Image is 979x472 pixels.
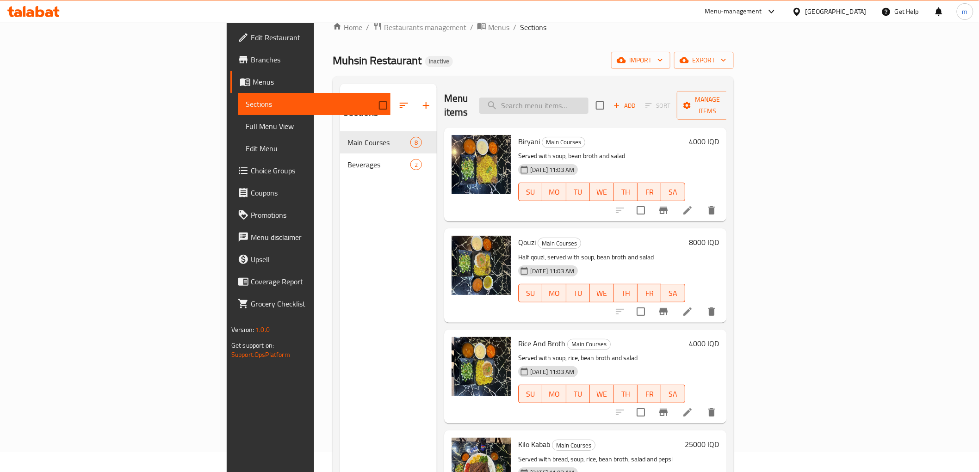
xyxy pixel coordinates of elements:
span: Coverage Report [251,276,383,287]
div: Main Courses [567,339,611,350]
span: Inactive [425,57,453,65]
span: Upsell [251,254,383,265]
button: TH [614,183,638,201]
a: Grocery Checklist [230,293,390,315]
span: FR [641,185,657,199]
a: Edit Menu [238,137,390,159]
li: / [470,22,473,33]
span: [DATE] 11:03 AM [527,368,578,376]
span: Rice And Broth [518,337,565,350]
span: Grocery Checklist [251,298,383,309]
span: 2 [411,160,421,169]
a: Edit menu item [682,205,693,216]
span: [DATE] 11:03 AM [527,267,578,276]
span: Main Courses [568,339,610,349]
span: SU [522,387,539,401]
span: MO [546,387,562,401]
img: Qouzi [452,236,511,295]
a: Promotions [230,204,390,226]
span: Select to update [631,201,651,220]
span: Select section [590,96,610,115]
button: TH [614,284,638,302]
span: Sort sections [393,94,415,116]
span: Qouzi [518,235,536,249]
div: Main Courses8 [340,131,437,153]
button: FR [638,183,661,201]
button: SU [518,183,542,201]
span: export [682,55,726,66]
p: Served with soup, rice, bean broth and salad [518,352,685,364]
a: Edit Restaurant [230,26,390,49]
button: import [611,52,670,69]
span: Main Courses [542,137,585,147]
h6: 4000 IQD [689,337,719,350]
span: Menu disclaimer [251,232,383,243]
p: Served with soup, bean broth and salad [518,150,685,162]
span: 8 [411,138,421,147]
span: import [619,55,663,66]
a: Sections [238,93,390,115]
a: Coupons [230,182,390,204]
a: Branches [230,49,390,71]
span: SA [665,387,681,401]
button: SA [661,183,685,201]
p: Served with bread, soup, rice, bean broth, salad and pepsi [518,454,681,465]
span: TH [618,387,634,401]
span: SA [665,185,681,199]
span: Menus [253,76,383,87]
button: TU [566,284,590,302]
span: WE [594,387,610,401]
div: Menu-management [705,6,762,17]
button: Branch-specific-item [652,199,675,221]
span: Edit Restaurant [251,32,383,43]
a: Edit menu item [682,306,693,317]
img: Biryani [452,135,511,194]
h6: 8000 IQD [689,236,719,249]
h2: Menu items [444,92,468,119]
div: Inactive [425,56,453,67]
button: Add section [415,94,437,116]
span: Biryani [518,135,540,148]
nav: breadcrumb [333,21,733,33]
button: MO [542,183,566,201]
span: Select all sections [373,96,393,115]
a: Full Menu View [238,115,390,137]
span: Add [612,100,637,111]
span: Choice Groups [251,165,383,176]
a: Menu disclaimer [230,226,390,248]
button: delete [700,199,723,221]
span: Sections [520,22,546,33]
span: TU [570,287,586,300]
li: / [513,22,516,33]
a: Menus [230,71,390,93]
span: Select to update [631,302,651,321]
span: Edit Menu [246,143,383,154]
span: Beverages [347,159,410,170]
span: Main Courses [552,440,595,451]
a: Menus [477,21,509,33]
button: TU [566,183,590,201]
span: TU [570,387,586,401]
span: Kilo Kabab [518,437,550,451]
a: Support.OpsPlatform [231,349,290,361]
span: WE [594,287,610,300]
span: Coupons [251,187,383,198]
button: FR [638,284,661,302]
button: Branch-specific-item [652,401,675,423]
button: TH [614,385,638,403]
span: Restaurants management [384,22,466,33]
button: Branch-specific-item [652,300,675,323]
h6: 25000 IQD [685,438,719,451]
button: export [674,52,734,69]
button: delete [700,401,723,423]
div: Main Courses [347,137,410,148]
a: Restaurants management [373,21,466,33]
button: WE [590,385,613,403]
span: MO [546,185,562,199]
span: FR [641,387,657,401]
span: TH [618,185,634,199]
button: SA [661,385,685,403]
div: Main Courses [538,238,581,249]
